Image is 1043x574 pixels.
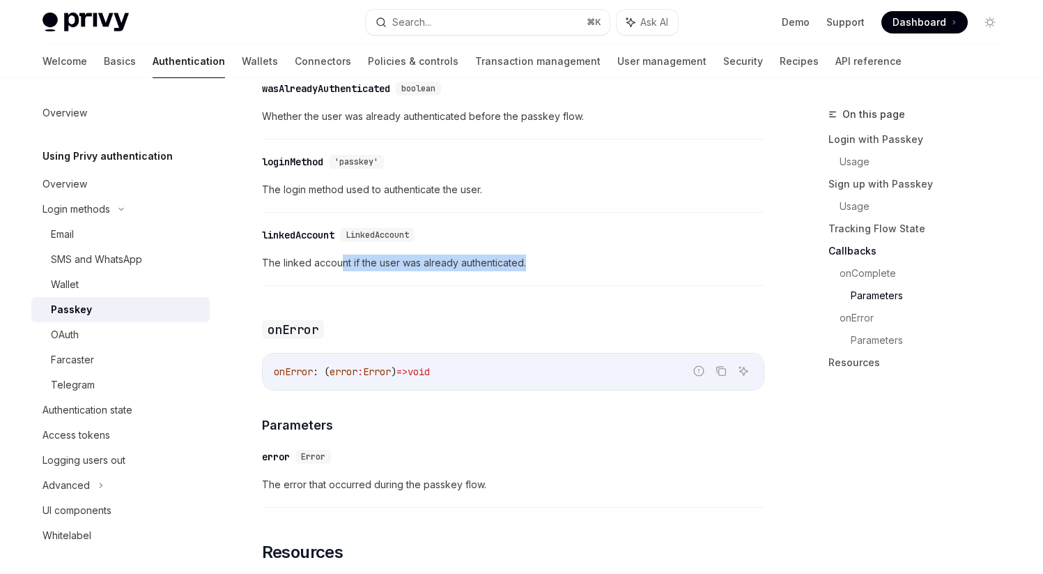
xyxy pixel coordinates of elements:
a: Recipes [780,45,819,78]
div: Overview [43,105,87,121]
button: Search...⌘K [366,10,610,35]
span: => [396,365,408,378]
a: SMS and WhatsApp [31,247,210,272]
span: On this page [842,106,905,123]
span: The login method used to authenticate the user. [262,181,764,198]
a: Overview [31,100,210,126]
div: Login methods [43,201,110,218]
img: light logo [43,13,129,32]
a: Callbacks [828,240,1012,262]
a: Sign up with Passkey [828,173,1012,195]
a: Support [826,15,865,29]
a: Authentication state [31,398,210,423]
div: Logging users out [43,452,125,469]
span: : ( [313,365,330,378]
a: Whitelabel [31,523,210,548]
a: Resources [828,352,1012,374]
div: Access tokens [43,427,110,444]
div: Wallet [51,276,79,293]
a: User management [617,45,706,78]
span: boolean [401,83,435,94]
span: 'passkey' [334,156,378,167]
span: Whether the user was already authenticated before the passkey flow. [262,108,764,125]
a: Telegram [31,372,210,398]
a: Security [723,45,763,78]
div: Advanced [43,477,90,494]
a: Access tokens [31,423,210,448]
span: onError [274,365,313,378]
div: Search... [392,14,431,31]
div: wasAlreadyAuthenticated [262,82,390,96]
div: OAuth [51,326,79,343]
button: Toggle dark mode [979,11,1001,33]
a: Wallet [31,272,210,297]
a: Login with Passkey [828,128,1012,151]
span: Resources [262,541,343,564]
div: linkedAccount [262,228,334,242]
a: Passkey [31,297,210,322]
a: onComplete [840,262,1012,285]
button: Report incorrect code [690,362,708,380]
div: Whitelabel [43,527,91,544]
span: The linked account if the user was already authenticated. [262,255,764,271]
a: OAuth [31,322,210,347]
code: onError [262,320,325,339]
a: Tracking Flow State [828,218,1012,240]
span: void [408,365,430,378]
a: Parameters [851,285,1012,307]
a: Basics [104,45,136,78]
button: Ask AI [734,362,752,380]
span: ) [391,365,396,378]
a: Transaction management [475,45,601,78]
span: Error [301,451,325,462]
button: Ask AI [617,10,678,35]
a: Welcome [43,45,87,78]
div: Telegram [51,377,95,393]
span: The error that occurred during the passkey flow. [262,476,764,493]
a: Authentication [153,45,225,78]
a: Connectors [295,45,351,78]
span: Parameters [262,416,333,435]
a: Parameters [851,329,1012,352]
div: Farcaster [51,352,94,368]
a: Logging users out [31,448,210,473]
a: Farcaster [31,347,210,372]
a: Dashboard [881,11,968,33]
a: Policies & controls [368,45,458,78]
span: Ask AI [640,15,668,29]
div: UI components [43,502,111,519]
div: Email [51,226,74,243]
a: UI components [31,498,210,523]
a: Wallets [242,45,278,78]
a: Demo [782,15,810,29]
a: Overview [31,172,210,197]
span: error [330,365,357,378]
span: Dashboard [893,15,946,29]
h5: Using Privy authentication [43,148,173,165]
div: Authentication state [43,402,132,418]
a: Usage [840,195,1012,218]
a: onError [840,307,1012,329]
span: Error [363,365,391,378]
a: Usage [840,151,1012,173]
span: LinkedAccount [346,229,409,241]
span: ⌘ K [587,17,601,28]
a: Email [31,222,210,247]
div: Passkey [51,301,92,318]
div: error [262,450,290,464]
span: : [357,365,363,378]
div: Overview [43,176,87,192]
div: SMS and WhatsApp [51,251,142,268]
a: API reference [835,45,902,78]
div: loginMethod [262,155,323,169]
button: Copy the contents from the code block [712,362,730,380]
